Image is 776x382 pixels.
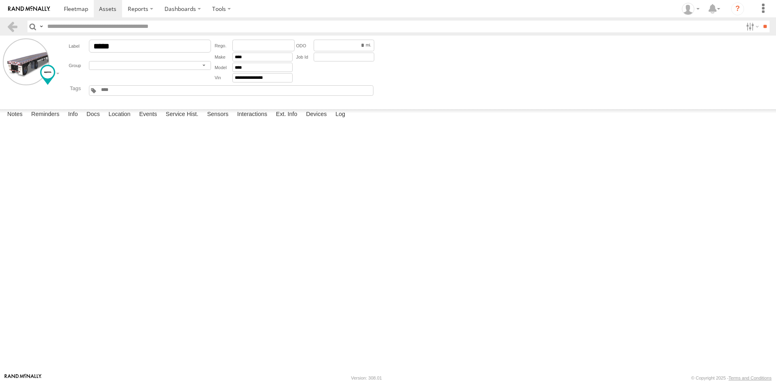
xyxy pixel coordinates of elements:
label: Search Query [38,21,44,32]
div: Change Map Icon [40,65,55,85]
label: Info [64,109,82,120]
div: © Copyright 2025 - [691,376,772,380]
label: Events [135,109,161,120]
a: Visit our Website [4,374,42,382]
a: Back to previous Page [6,21,18,32]
label: Reminders [27,109,63,120]
div: Version: 308.01 [351,376,382,380]
label: Location [104,109,135,120]
img: rand-logo.svg [8,6,50,12]
label: Docs [82,109,104,120]
label: Sensors [203,109,232,120]
i: ? [731,2,744,15]
label: Notes [3,109,27,120]
label: Ext. Info [272,109,302,120]
label: Service Hist. [162,109,202,120]
label: Devices [302,109,331,120]
label: Log [331,109,349,120]
label: Interactions [233,109,272,120]
a: Terms and Conditions [729,376,772,380]
label: Search Filter Options [743,21,760,32]
div: Josue Jimenez [679,3,702,15]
